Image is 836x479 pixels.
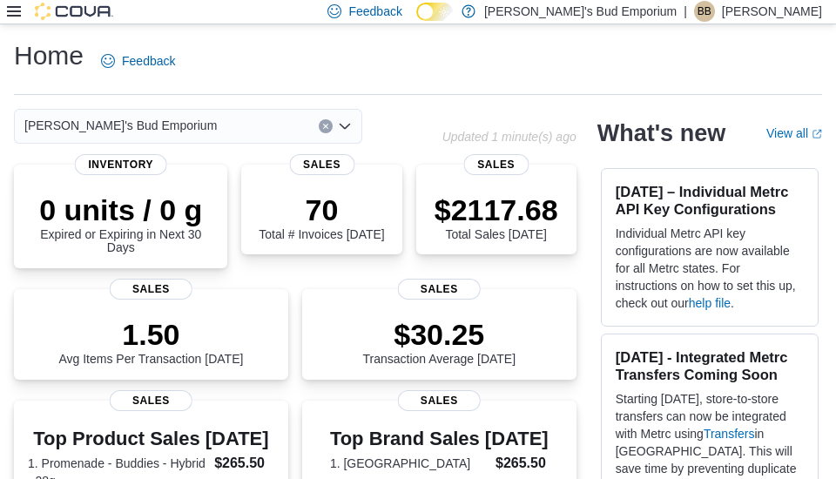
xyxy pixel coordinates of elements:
[684,1,687,22] p: |
[338,119,352,133] button: Open list of options
[24,115,217,136] span: [PERSON_NAME]'s Bud Emporium
[110,390,192,411] span: Sales
[435,192,558,227] p: $2117.68
[689,296,731,310] a: help file
[398,279,480,300] span: Sales
[463,154,529,175] span: Sales
[484,1,677,22] p: [PERSON_NAME]'s Bud Emporium
[28,428,274,449] h3: Top Product Sales [DATE]
[94,44,182,78] a: Feedback
[330,455,489,472] dt: 1. [GEOGRAPHIC_DATA]
[698,1,711,22] span: BB
[398,390,480,411] span: Sales
[289,154,354,175] span: Sales
[28,192,213,255] div: Expired or Expiring in Next 30 Days
[616,183,804,218] h3: [DATE] – Individual Metrc API Key Configurations
[496,453,549,474] dd: $265.50
[14,38,84,73] h1: Home
[597,119,725,147] h2: What's new
[812,129,822,139] svg: External link
[616,348,804,383] h3: [DATE] - Integrated Metrc Transfers Coming Soon
[330,428,549,449] h3: Top Brand Sales [DATE]
[704,427,755,441] a: Transfers
[362,317,516,366] div: Transaction Average [DATE]
[214,453,274,474] dd: $265.50
[435,192,558,241] div: Total Sales [DATE]
[259,192,384,241] div: Total # Invoices [DATE]
[616,225,804,312] p: Individual Metrc API key configurations are now available for all Metrc states. For instructions ...
[694,1,715,22] div: Brandon Babineau
[442,130,576,144] p: Updated 1 minute(s) ago
[110,279,192,300] span: Sales
[348,3,401,20] span: Feedback
[722,1,822,22] p: [PERSON_NAME]
[319,119,333,133] button: Clear input
[74,154,167,175] span: Inventory
[416,3,453,21] input: Dark Mode
[259,192,384,227] p: 70
[58,317,243,366] div: Avg Items Per Transaction [DATE]
[58,317,243,352] p: 1.50
[362,317,516,352] p: $30.25
[28,192,213,227] p: 0 units / 0 g
[35,3,113,20] img: Cova
[122,52,175,70] span: Feedback
[416,21,417,22] span: Dark Mode
[766,126,822,140] a: View allExternal link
